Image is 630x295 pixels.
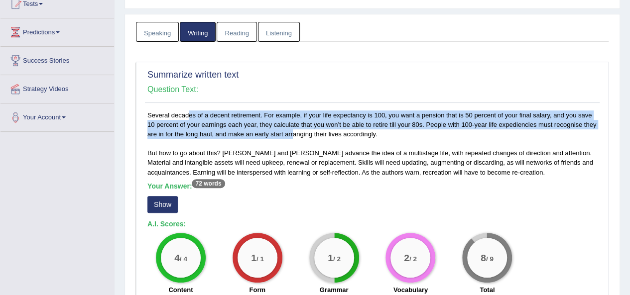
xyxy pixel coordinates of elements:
[180,255,187,262] small: / 4
[174,252,180,263] big: 4
[147,182,225,190] b: Your Answer:
[0,75,114,100] a: Strategy Videos
[404,252,409,263] big: 2
[0,103,114,128] a: Your Account
[481,252,486,263] big: 8
[192,179,225,188] sup: 72 words
[147,196,178,213] button: Show
[328,252,333,263] big: 1
[147,70,597,80] h2: Summarize written text
[256,255,264,262] small: / 1
[180,22,216,42] a: Writing
[217,22,256,42] a: Reading
[258,22,300,42] a: Listening
[251,252,256,263] big: 1
[333,255,340,262] small: / 2
[409,255,417,262] small: / 2
[0,18,114,43] a: Predictions
[168,285,193,295] label: Content
[147,220,186,228] b: A.I. Scores:
[480,285,495,295] label: Total
[393,285,428,295] label: Vocabulary
[147,85,597,94] h4: Question Text:
[0,47,114,72] a: Success Stories
[249,285,265,295] label: Form
[136,22,179,42] a: Speaking
[320,285,349,295] label: Grammar
[486,255,494,262] small: / 9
